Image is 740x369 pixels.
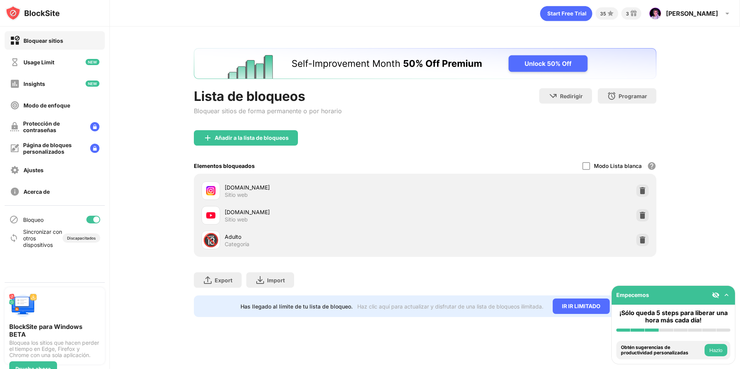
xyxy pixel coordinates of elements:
[10,79,20,89] img: insights-off.svg
[86,59,99,65] img: new-icon.svg
[619,93,647,99] div: Programar
[24,81,45,87] div: Insights
[203,232,219,248] div: 🔞
[86,81,99,87] img: new-icon.svg
[616,292,649,298] div: Empecemos
[10,101,20,110] img: focus-off.svg
[225,216,248,223] div: Sitio web
[23,142,84,155] div: Página de bloques personalizados
[90,144,99,153] img: lock-menu.svg
[629,9,638,18] img: reward-small.svg
[215,277,232,283] div: Export
[5,5,60,21] img: logo-blocksite.svg
[23,216,44,223] div: Bloqueo
[626,11,629,17] div: 3
[357,303,543,310] div: Haz clic aquí para actualizar y disfrutar de una lista de bloqueos ilimitada.
[206,211,215,220] img: favicons
[9,323,100,338] div: BlockSite para Windows BETA
[10,144,19,153] img: customize-block-page-off.svg
[206,186,215,195] img: favicons
[24,37,63,44] div: Bloquear sitios
[215,135,289,141] div: Añadir a la lista de bloqueos
[194,88,342,104] div: Lista de bloqueos
[194,107,342,115] div: Bloquear sitios de forma permanente o por horario
[24,188,50,195] div: Acerca de
[712,291,720,299] img: eye-not-visible.svg
[723,291,730,299] img: omni-setup-toggle.svg
[540,6,592,21] div: animation
[194,48,656,79] iframe: Banner
[9,292,37,320] img: push-desktop.svg
[24,102,70,109] div: Modo de enfoque
[225,208,425,216] div: [DOMAIN_NAME]
[10,57,20,67] img: time-usage-off.svg
[9,215,18,224] img: blocking-icon.svg
[267,277,285,283] div: Import
[23,228,62,248] div: Sincronizar con otros dispositivos
[194,163,255,169] div: Elementos bloqueados
[621,345,703,356] div: Obtén sugerencias de productividad personalizadas
[616,309,730,324] div: ¡Sólo queda 5 steps para liberar una hora más cada día!
[225,183,425,191] div: [DOMAIN_NAME]
[705,344,727,356] button: Hazlo
[606,9,615,18] img: points-small.svg
[649,7,661,20] img: ACg8ocLph5H1d186fSDk7yIrJIheFncxZ_U7z7Kcl7v64xznsqo_SUM=s96-c
[24,59,54,65] div: Usage Limit
[666,10,718,17] div: [PERSON_NAME]
[225,241,249,248] div: Categoría
[10,165,20,175] img: settings-off.svg
[9,233,18,243] img: sync-icon.svg
[225,191,248,198] div: Sitio web
[10,36,20,45] img: block-on.svg
[10,187,20,196] img: about-off.svg
[23,120,84,133] div: Protección de contraseñas
[10,122,19,131] img: password-protection-off.svg
[9,340,100,358] div: Bloquea los sitios que hacen perder el tiempo en Edge, Firefox y Chrome con una sola aplicación.
[560,93,583,99] div: Redirigir
[24,167,44,173] div: Ajustes
[240,303,353,310] div: Has llegado al límite de tu lista de bloqueo.
[67,236,96,240] div: Discapacitados
[90,122,99,131] img: lock-menu.svg
[225,233,425,241] div: Adulto
[594,163,642,169] div: Modo Lista blanca
[600,11,606,17] div: 35
[553,299,610,314] div: IR IR LIMITADO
